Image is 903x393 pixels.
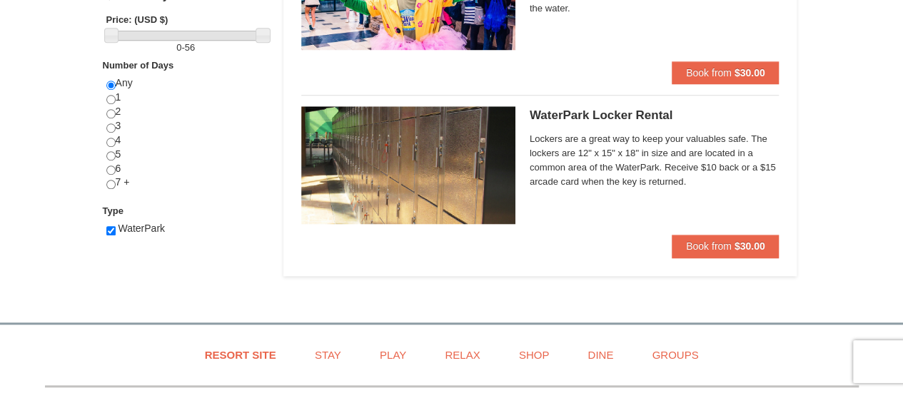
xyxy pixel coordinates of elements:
a: Dine [570,339,631,371]
a: Shop [501,339,567,371]
a: Relax [427,339,498,371]
span: Book from [686,240,732,252]
strong: Price: (USD $) [106,14,168,25]
label: - [106,41,266,55]
div: Any 1 2 3 4 5 6 7 + [106,76,266,204]
span: Book from [686,67,732,78]
span: Lockers are a great way to keep your valuables safe. The lockers are 12" x 15" x 18" in size and ... [530,132,780,189]
strong: Type [103,205,123,216]
h5: WaterPark Locker Rental [530,108,780,123]
a: Stay [297,339,359,371]
span: WaterPark [118,223,165,234]
button: Book from $30.00 [672,61,780,84]
strong: $30.00 [735,240,765,252]
a: Play [362,339,424,371]
span: 56 [185,42,195,53]
img: 6619917-1005-d92ad057.png [301,106,515,223]
a: Resort Site [187,339,294,371]
strong: $30.00 [735,67,765,78]
strong: Number of Days [103,60,174,71]
a: Groups [634,339,716,371]
button: Book from $30.00 [672,235,780,257]
span: 0 [176,42,181,53]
